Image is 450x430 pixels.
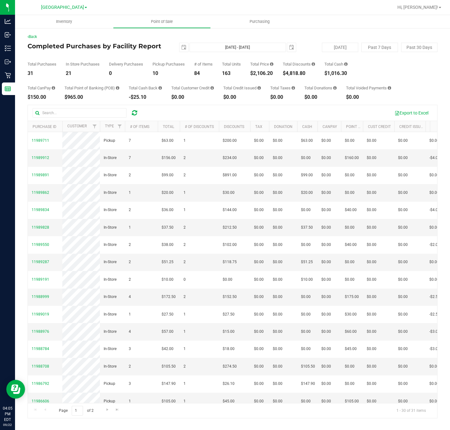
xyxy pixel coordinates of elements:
[28,86,55,90] div: Total CanPay
[367,294,376,300] span: $0.00
[129,277,131,283] span: 2
[345,311,357,317] span: $30.00
[171,86,214,90] div: Total Customer Credit
[5,59,11,65] inline-svg: Outbound
[5,72,11,78] inline-svg: Retail
[429,311,440,317] span: -$2.50
[273,190,282,196] span: $0.00
[304,86,337,90] div: Total Donations
[104,225,116,231] span: In-Store
[153,62,185,66] div: Pickup Purchases
[398,225,408,231] span: $0.00
[113,406,122,414] a: Go to the last page
[162,346,173,352] span: $42.00
[32,156,49,160] span: 11989912
[32,260,49,264] span: 11989287
[398,329,408,335] span: $0.00
[398,138,408,144] span: $0.00
[429,155,440,161] span: -$4.00
[32,399,49,403] span: 11986606
[5,32,11,38] inline-svg: Inbound
[66,62,100,66] div: In Store Purchases
[171,95,214,100] div: $0.00
[270,62,273,66] i: Sum of the total prices of all purchases in the date range.
[32,312,49,316] span: 11989019
[345,364,354,369] span: $0.00
[104,259,116,265] span: In-Store
[322,43,358,52] button: [DATE]
[162,172,173,178] span: $99.00
[194,62,213,66] div: # of Items
[398,364,408,369] span: $0.00
[301,329,311,335] span: $0.00
[301,364,315,369] span: $105.50
[321,172,331,178] span: $0.00
[346,86,391,90] div: Total Voided Payments
[321,364,331,369] span: $0.00
[301,207,311,213] span: $0.00
[184,346,186,352] span: 1
[429,172,439,178] span: $0.00
[105,124,114,128] a: Type
[32,364,49,369] span: 11988708
[324,71,348,76] div: $1,016.30
[129,86,162,90] div: Total Cash Back
[184,294,186,300] span: 2
[28,71,56,76] div: 31
[184,311,186,317] span: 1
[292,86,295,90] i: Sum of the total taxes for all purchases in the date range.
[257,86,261,90] i: Sum of all account credit issued for all refunds from returned purchases in the date range.
[321,155,331,161] span: $0.00
[399,125,425,129] a: Credit Issued
[273,311,282,317] span: $0.00
[104,242,116,248] span: In-Store
[274,125,292,129] a: Donation
[254,242,264,248] span: $0.00
[367,381,376,387] span: $0.00
[223,346,235,352] span: $18.00
[367,364,376,369] span: $0.00
[367,311,376,317] span: $0.00
[104,172,116,178] span: In-Store
[429,242,440,248] span: -$2.00
[254,172,264,178] span: $0.00
[429,329,440,335] span: -$3.00
[184,277,186,283] span: 0
[115,121,125,132] a: Filter
[104,311,116,317] span: In-Store
[301,190,313,196] span: $20.00
[162,294,176,300] span: $172.50
[346,95,391,100] div: $0.00
[223,311,235,317] span: $27.50
[345,381,354,387] span: $0.00
[254,311,264,317] span: $0.00
[301,311,311,317] span: $0.00
[398,207,408,213] span: $0.00
[312,62,315,66] i: Sum of the discount values applied to the all purchases in the date range.
[321,259,331,265] span: $0.00
[333,86,337,90] i: Sum of all round-up-to-next-dollar total price adjustments for all purchases in the date range.
[129,225,131,231] span: 1
[429,381,439,387] span: $0.00
[321,381,331,387] span: $0.00
[273,381,282,387] span: $0.00
[398,259,408,265] span: $0.00
[129,242,131,248] span: 2
[321,225,331,231] span: $0.00
[162,207,173,213] span: $36.00
[273,277,282,283] span: $0.00
[184,259,186,265] span: 2
[398,242,408,248] span: $0.00
[129,294,131,300] span: 4
[429,259,439,265] span: $0.00
[301,381,315,387] span: $147.90
[129,207,131,213] span: 2
[321,242,331,248] span: $0.00
[283,62,315,66] div: Total Discounts
[184,138,186,144] span: 1
[254,381,264,387] span: $0.00
[185,125,214,129] a: # of Discounts
[32,295,49,299] span: 11988999
[346,125,391,129] a: Point of Banking (POB)
[429,225,439,231] span: $0.00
